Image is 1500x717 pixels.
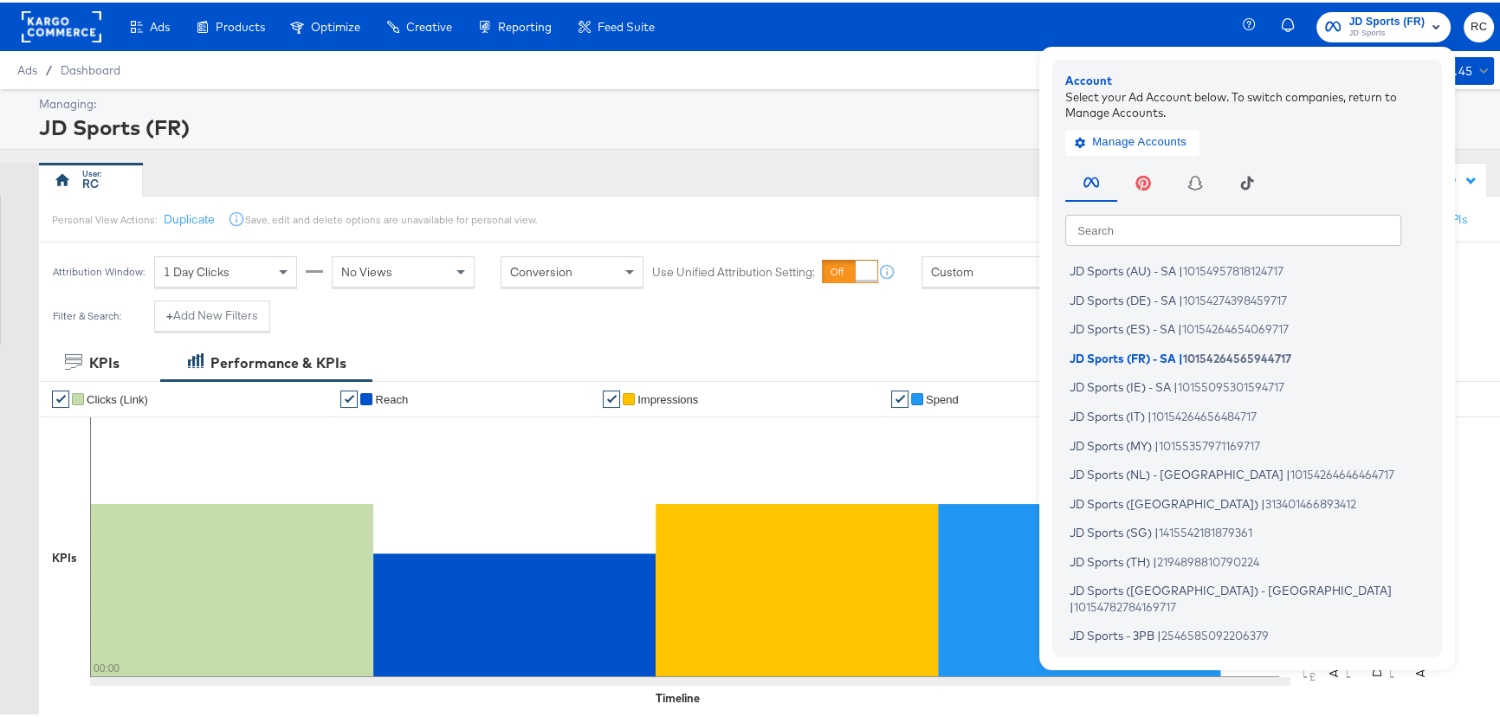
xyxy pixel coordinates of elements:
[1153,552,1157,565] span: |
[39,94,1490,110] div: Managing:
[210,351,346,371] div: Performance & KPIs
[17,61,37,74] span: Ads
[1070,320,1175,333] span: JD Sports (ES) - SA
[637,391,698,404] span: Impressions
[340,388,358,405] a: ✔
[1265,494,1356,507] span: 313401466893412
[406,17,452,31] span: Creative
[1070,626,1154,640] span: JD Sports - 3PB
[1148,406,1152,420] span: |
[1178,320,1182,333] span: |
[52,307,122,320] div: Filter & Search:
[37,61,61,74] span: /
[1161,626,1269,640] span: 2546585092206379
[1159,436,1260,449] span: 10155357971169717
[652,262,815,278] label: Use Unified Attribution Setting:
[1152,406,1257,420] span: 10154264656484717
[164,262,230,277] span: 1 Day Clicks
[1326,598,1342,675] text: Amount (GBP)
[154,298,270,329] button: +Add New Filters
[1074,597,1176,610] span: 10154782784169717
[1070,494,1258,507] span: JD Sports ([GEOGRAPHIC_DATA])
[1154,523,1159,537] span: |
[1179,290,1183,304] span: |
[1070,406,1145,420] span: JD Sports (IT)
[1070,262,1176,275] span: JD Sports (AU) - SA
[1178,378,1284,391] span: 10155095301594717
[1070,465,1283,479] span: JD Sports (NL) - [GEOGRAPHIC_DATA]
[1290,465,1394,479] span: 10154264646464717
[1065,126,1199,152] button: Manage Accounts
[510,262,572,277] span: Conversion
[216,17,265,31] span: Products
[245,210,537,224] div: Save, edit and delete options are unavailable for personal view.
[1154,436,1159,449] span: |
[39,110,1490,139] div: JD Sports (FR)
[1157,626,1161,640] span: |
[1286,465,1290,479] span: |
[87,391,148,404] span: Clicks (Link)
[656,688,700,704] div: Timeline
[1179,348,1183,362] span: |
[311,17,360,31] span: Optimize
[1070,523,1152,537] span: JD Sports (SG)
[498,17,552,31] span: Reporting
[1070,436,1152,449] span: JD Sports (MY)
[1157,552,1259,565] span: 2194898810790224
[1464,10,1494,40] button: RC
[891,388,908,405] a: ✔
[1183,262,1283,275] span: 10154957818124717
[1070,581,1392,595] span: JD Sports ([GEOGRAPHIC_DATA]) - [GEOGRAPHIC_DATA]
[1182,320,1289,333] span: 10154264654069717
[1471,15,1487,35] span: RC
[341,262,392,277] span: No Views
[82,173,99,190] div: RC
[1070,290,1176,304] span: JD Sports (DE) - SA
[1065,70,1429,87] div: Account
[926,391,959,404] span: Spend
[1183,290,1287,304] span: 10154274398459717
[52,263,145,275] div: Attribution Window:
[1316,10,1452,40] button: JD Sports (FR)JD Sports
[931,262,973,277] span: Custom
[1349,24,1426,38] span: JD Sports
[1070,378,1171,391] span: JD Sports (IE) - SA
[1179,262,1183,275] span: |
[52,210,157,224] div: Personal View Actions:
[166,305,173,321] strong: +
[89,351,120,371] div: KPIs
[1261,494,1265,507] span: |
[1369,630,1385,675] text: Delivery
[61,61,120,74] a: Dashboard
[1070,552,1150,565] span: JD Sports (TH)
[150,17,170,31] span: Ads
[603,388,620,405] a: ✔
[1173,378,1178,391] span: |
[1183,348,1291,362] span: 10154264565944717
[1413,634,1428,675] text: Actions
[164,209,215,225] button: Duplicate
[1349,10,1426,29] span: JD Sports (FR)
[1078,130,1186,150] span: Manage Accounts
[1065,86,1429,118] div: Select your Ad Account below. To switch companies, return to Manage Accounts.
[375,391,408,404] span: Reach
[1159,523,1252,537] span: 1415542181879361
[1070,597,1074,610] span: |
[1070,348,1176,362] span: JD Sports (FR) - SA
[52,388,69,405] a: ✔
[598,17,655,31] span: Feed Suite
[52,547,77,564] div: KPIs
